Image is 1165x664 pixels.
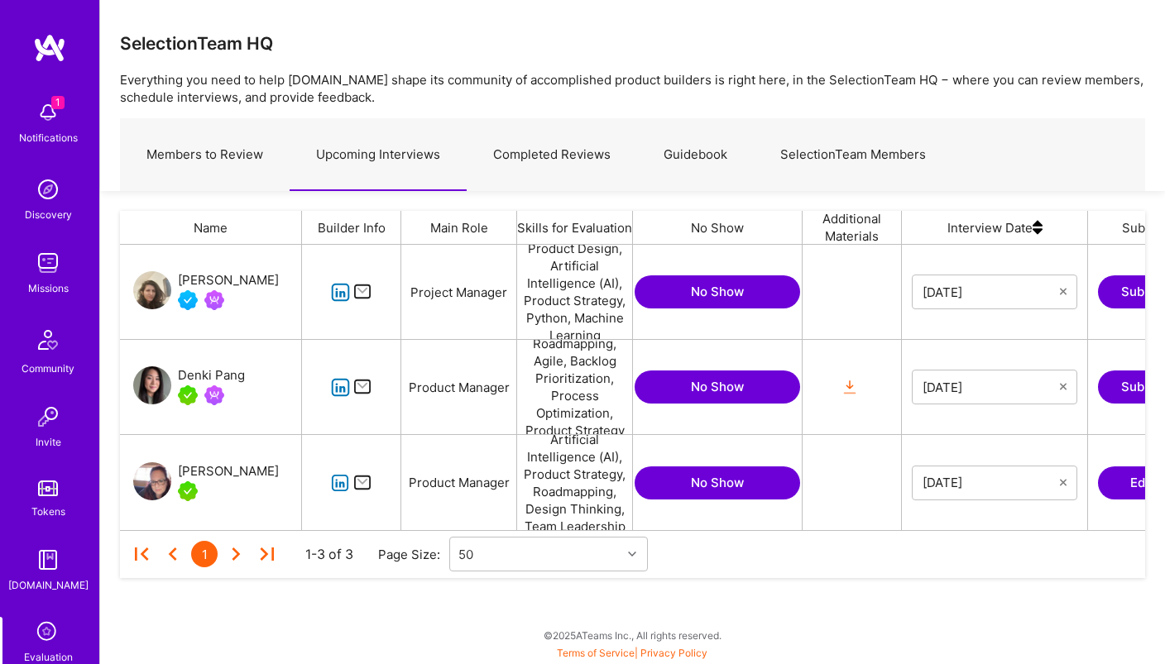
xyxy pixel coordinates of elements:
[133,270,279,313] a: User Avatar[PERSON_NAME]Vetted A.TeamerBeen on Mission
[401,340,517,434] div: Product Manager
[305,546,353,563] div: 1-3 of 3
[923,379,1060,395] input: Select Date...
[28,320,68,360] img: Community
[120,33,273,54] h3: SelectionTeam HQ
[1033,211,1043,244] img: sort
[353,473,372,492] i: icon Mail
[133,461,279,504] a: User Avatar[PERSON_NAME]A.Teamer in Residence
[401,211,517,244] div: Main Role
[31,173,65,206] img: discovery
[517,435,633,530] div: Artificial Intelligence (AI), Product Strategy, Roadmapping, Design Thinking, Team Leadership
[120,211,302,244] div: Name
[19,129,78,146] div: Notifications
[133,366,171,404] img: User Avatar
[120,119,290,191] a: Members to Review
[178,481,198,501] img: A.Teamer in Residence
[31,503,65,520] div: Tokens
[635,370,800,404] button: No Show
[178,290,198,310] img: Vetted A.Teamer
[32,617,64,648] i: icon SelectionTeam
[51,96,65,109] span: 1
[178,270,279,290] div: [PERSON_NAME]
[754,119,952,191] a: SelectionTeam Members
[31,400,65,433] img: Invite
[637,119,754,191] a: Guidebook
[331,474,350,493] i: icon linkedIn
[191,541,218,567] div: 1
[28,279,69,297] div: Missions
[204,290,224,310] img: Been on Mission
[517,340,633,434] div: Roadmapping, Agile, Backlog Prioritization, Process Optimization, Product Strategy
[517,211,633,244] div: Skills for Evaluation
[353,283,372,302] i: icon Mail
[99,614,1165,656] div: © 2025 ATeams Inc., All rights reserved.
[331,283,350,302] i: icon linkedIn
[467,119,637,191] a: Completed Reviews
[557,647,707,659] span: |
[458,546,473,563] div: 50
[36,433,61,451] div: Invite
[635,466,800,499] button: No Show
[302,211,401,244] div: Builder Info
[290,119,467,191] a: Upcoming Interviews
[38,480,58,496] img: tokens
[378,546,449,563] div: Page Size:
[401,435,517,530] div: Product Manager
[331,378,350,397] i: icon linkedIn
[923,475,1060,491] input: Select Date...
[401,245,517,339] div: Project Manager
[120,71,1145,106] p: Everything you need to help [DOMAIN_NAME] shape its community of accomplished product builders is...
[517,245,633,339] div: Product Design, Artificial Intelligence (AI), Product Strategy, Python, Machine Learning
[923,284,1060,300] input: Select Date...
[633,211,803,244] div: No Show
[902,211,1088,244] div: Interview Date
[31,543,65,576] img: guide book
[640,647,707,659] a: Privacy Policy
[178,365,245,385] div: Denki Pang
[628,550,636,558] i: icon Chevron
[133,365,245,408] a: User AvatarDenki PangA.Teamer in ResidenceBeen on Mission
[178,385,198,405] img: A.Teamer in Residence
[557,647,635,659] a: Terms of Service
[178,461,279,481] div: [PERSON_NAME]
[840,378,859,397] i: icon OrangeDownload
[22,360,74,377] div: Community
[803,211,902,244] div: Additional Materials
[31,96,65,129] img: bell
[8,576,89,594] div: [DOMAIN_NAME]
[353,378,372,397] i: icon Mail
[133,271,171,309] img: User Avatar
[204,385,224,405] img: Been on Mission
[33,33,66,63] img: logo
[635,275,800,308] button: No Show
[133,462,171,500] img: User Avatar
[31,246,65,279] img: teamwork
[25,206,72,223] div: Discovery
